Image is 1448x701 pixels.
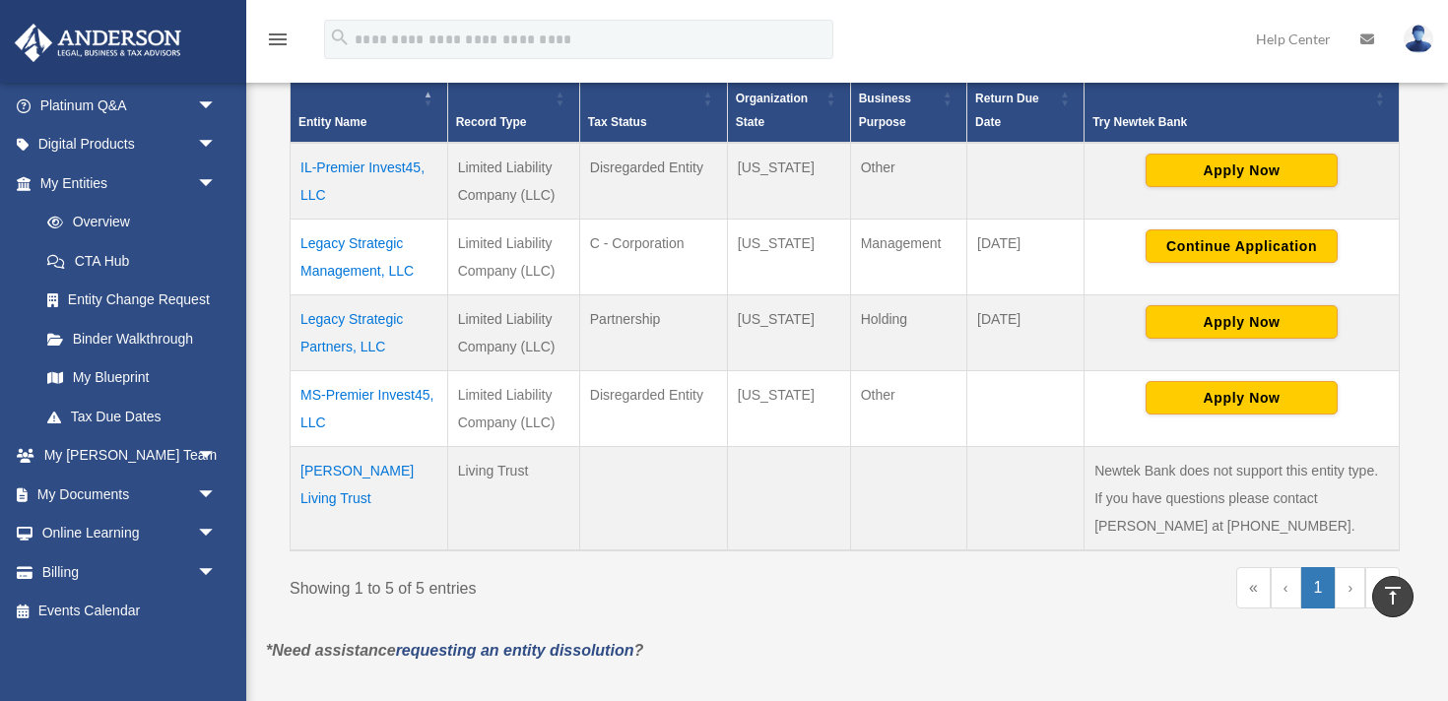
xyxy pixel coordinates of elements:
td: IL-Premier Invest45, LLC [291,143,448,220]
th: Tax Status: Activate to sort [579,54,727,143]
th: Organization State: Activate to sort [727,54,850,143]
a: My Blueprint [28,358,236,398]
td: Living Trust [447,446,579,550]
a: CTA Hub [28,241,236,281]
td: [US_STATE] [727,294,850,370]
a: 1 [1301,567,1336,608]
td: [US_STATE] [727,370,850,446]
span: arrow_drop_down [197,475,236,515]
button: Apply Now [1146,381,1338,414]
th: Record Type: Activate to sort [447,54,579,143]
span: arrow_drop_down [197,163,236,204]
th: Try Newtek Bank : Activate to sort [1085,54,1400,143]
a: Next [1335,567,1365,608]
span: arrow_drop_down [197,436,236,477]
div: Showing 1 to 5 of 5 entries [290,567,830,603]
th: Federal Return Due Date: Activate to sort [967,54,1085,143]
a: Billingarrow_drop_down [14,552,246,592]
td: C - Corporation [579,219,727,294]
td: Limited Liability Company (LLC) [447,219,579,294]
a: menu [266,34,290,51]
span: arrow_drop_down [197,514,236,554]
a: Tax Due Dates [28,397,236,436]
span: Federal Return Due Date [975,68,1039,129]
td: Newtek Bank does not support this entity type. If you have questions please contact [PERSON_NAME]... [1085,446,1400,550]
span: Tax Status [588,115,647,129]
img: Anderson Advisors Platinum Portal [9,24,187,62]
a: Events Calendar [14,592,246,631]
td: [DATE] [967,294,1085,370]
td: Legacy Strategic Management, LLC [291,219,448,294]
span: Business Purpose [859,92,911,129]
span: Organization State [736,92,808,129]
td: Disregarded Entity [579,370,727,446]
div: Try Newtek Bank [1092,110,1369,134]
a: My Documentsarrow_drop_down [14,475,246,514]
td: [US_STATE] [727,143,850,220]
td: MS-Premier Invest45, LLC [291,370,448,446]
button: Continue Application [1146,229,1338,263]
a: Entity Change Request [28,281,236,320]
span: Entity Name [298,115,366,129]
td: Other [850,370,966,446]
a: Binder Walkthrough [28,319,236,358]
a: My [PERSON_NAME] Teamarrow_drop_down [14,436,246,476]
td: Disregarded Entity [579,143,727,220]
td: Management [850,219,966,294]
a: First [1236,567,1271,608]
i: menu [266,28,290,51]
td: Limited Liability Company (LLC) [447,370,579,446]
a: Previous [1271,567,1301,608]
span: arrow_drop_down [197,552,236,593]
td: [PERSON_NAME] Living Trust [291,446,448,550]
td: Legacy Strategic Partners, LLC [291,294,448,370]
a: Digital Productsarrow_drop_down [14,125,246,164]
img: User Pic [1404,25,1433,53]
a: vertical_align_top [1372,576,1414,617]
span: arrow_drop_down [197,125,236,165]
td: Partnership [579,294,727,370]
button: Apply Now [1146,154,1338,187]
td: Holding [850,294,966,370]
td: Limited Liability Company (LLC) [447,294,579,370]
i: search [329,27,351,48]
span: arrow_drop_down [197,86,236,126]
a: My Entitiesarrow_drop_down [14,163,236,203]
td: [DATE] [967,219,1085,294]
a: Overview [28,203,227,242]
a: Last [1365,567,1400,608]
td: Limited Liability Company (LLC) [447,143,579,220]
td: Other [850,143,966,220]
i: vertical_align_top [1381,584,1405,607]
a: Online Learningarrow_drop_down [14,514,246,553]
th: Entity Name: Activate to invert sorting [291,54,448,143]
span: Record Type [456,115,527,129]
em: *Need assistance ? [266,642,643,659]
a: requesting an entity dissolution [396,642,634,659]
a: Platinum Q&Aarrow_drop_down [14,86,246,125]
th: Business Purpose: Activate to sort [850,54,966,143]
button: Apply Now [1146,305,1338,339]
td: [US_STATE] [727,219,850,294]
